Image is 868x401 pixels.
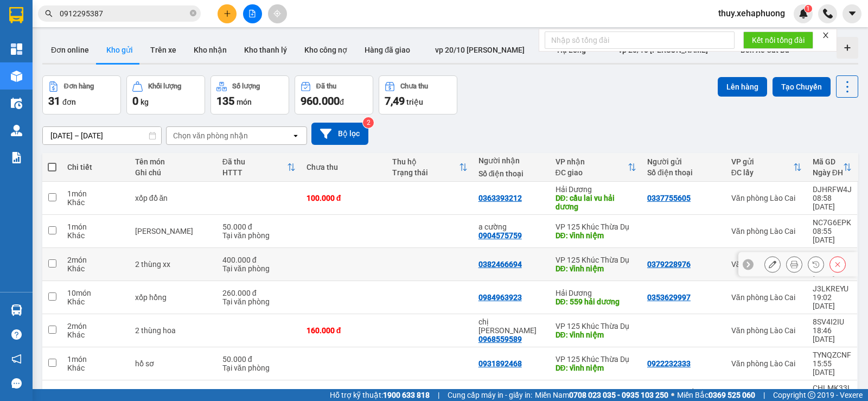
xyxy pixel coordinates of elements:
button: Lên hàng [718,77,767,97]
div: 100.000 đ [307,194,381,202]
input: Nhập số tổng đài [545,31,735,49]
div: Hải Dương [556,289,636,297]
svg: open [291,131,300,140]
button: Kho gửi [98,37,142,63]
span: | [438,389,439,401]
img: warehouse-icon [11,304,22,316]
div: VP 125 Khúc Thừa Dụ [556,222,636,231]
div: túi rau [135,227,212,235]
div: Thu hộ [392,157,458,166]
strong: 0708 023 035 - 0935 103 250 [569,391,668,399]
div: 0968559589 [478,335,522,343]
div: Tên món [135,157,212,166]
div: Tại văn phòng [222,297,296,306]
input: Select a date range. [43,127,161,144]
div: Khác [67,264,124,273]
span: vp 20/10 [PERSON_NAME] [435,46,525,54]
button: plus [218,4,237,23]
span: triệu [406,98,423,106]
div: Số điện thoại [478,169,545,178]
span: ⚪️ [671,393,674,397]
th: Toggle SortBy [807,153,857,182]
button: Số lượng135món [210,75,289,114]
div: Khối lượng [148,82,181,90]
span: question-circle [11,329,22,340]
button: file-add [243,4,262,23]
div: Khác [67,231,124,240]
div: HTTT [222,168,287,177]
div: 4 món [67,388,124,397]
sup: 1 [805,5,812,12]
img: icon-new-feature [799,9,808,18]
div: J3LKREYU [813,284,852,293]
span: món [237,98,252,106]
span: caret-down [847,9,857,18]
span: kg [141,98,149,106]
div: Đơn hàng [64,82,94,90]
div: DĐ: vĩnh niệm [556,231,636,240]
div: DJHRFW4J [813,185,852,194]
button: Kho nhận [185,37,235,63]
div: hồ sơ [135,359,212,368]
span: notification [11,354,22,364]
div: 1 món [67,355,124,364]
div: Tại văn phòng [222,264,296,273]
div: 2 thùng xx [135,260,212,269]
span: aim [273,10,281,17]
div: 18:46 [DATE] [813,326,852,343]
div: a cường [478,222,545,231]
button: Trên xe [142,37,185,63]
div: Chọn văn phòng nhận [173,130,248,141]
img: phone-icon [823,9,833,18]
button: caret-down [843,4,861,23]
span: Hỗ trợ kỹ thuật: [330,389,430,401]
div: 0382466694 [478,260,522,269]
span: 135 [216,94,234,107]
strong: 0369 525 060 [709,391,755,399]
div: 2UJTIYLY [813,251,852,260]
img: solution-icon [11,152,22,163]
div: 0337755605 [647,194,691,202]
div: Khác [67,198,124,207]
div: 50.000 đ [222,355,296,364]
div: NC7G6EPK [813,218,852,227]
span: Miền Nam [535,389,668,401]
span: Miền Bắc [677,389,755,401]
button: Kết nối tổng đài [743,31,813,49]
button: Kho thanh lý [235,37,296,63]
button: Chưa thu7,49 triệu [379,75,457,114]
div: Người nhận [478,156,545,165]
span: 7,49 [385,94,405,107]
span: Kết nối tổng đài [752,34,805,46]
div: 0363393212 [478,194,522,202]
button: Đơn hàng31đơn [42,75,121,114]
div: VP 125 Khúc Thừa Dụ [556,388,636,397]
div: DĐ: vĩnh niệm [556,364,636,372]
div: 0379228976 [647,260,691,269]
div: TYNQZCNF [813,351,852,359]
div: DĐ: vĩnh niệm [556,330,636,339]
div: 400.000 đ [222,256,296,264]
span: 31 [48,94,60,107]
div: 160.000 đ [307,326,381,335]
div: Trạng thái [392,168,458,177]
div: 0904575759 [478,231,522,240]
button: Hàng đã giao [356,37,419,63]
div: ĐC giao [556,168,628,177]
div: ĐC lấy [731,168,793,177]
div: 0984963923 [478,293,522,302]
div: Người gửi [647,157,720,166]
div: 0931892468 [478,359,522,368]
div: Văn phòng Lào Cai [731,260,802,269]
div: Số lượng [232,82,260,90]
div: Khác [67,297,124,306]
img: dashboard-icon [11,43,22,55]
div: 2 món [67,322,124,330]
div: Chưa thu [307,163,381,171]
button: Khối lượng0kg [126,75,205,114]
div: 1 món [67,222,124,231]
th: Toggle SortBy [726,153,807,182]
img: warehouse-icon [11,71,22,82]
span: Cung cấp máy in - giấy in: [448,389,532,401]
div: Chưa thu [400,82,428,90]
